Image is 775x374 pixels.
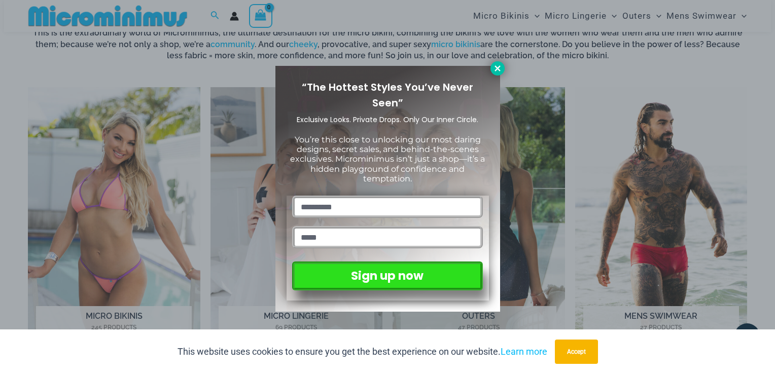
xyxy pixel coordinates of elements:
[292,261,482,290] button: Sign up now
[290,135,485,183] span: You’re this close to unlocking our most daring designs, secret sales, and behind-the-scenes exclu...
[501,346,547,357] a: Learn more
[490,61,505,76] button: Close
[178,344,547,359] p: This website uses cookies to ensure you get the best experience on our website.
[555,340,598,364] button: Accept
[302,80,473,110] span: “The Hottest Styles You’ve Never Seen”
[297,115,478,125] span: Exclusive Looks. Private Drops. Only Our Inner Circle.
